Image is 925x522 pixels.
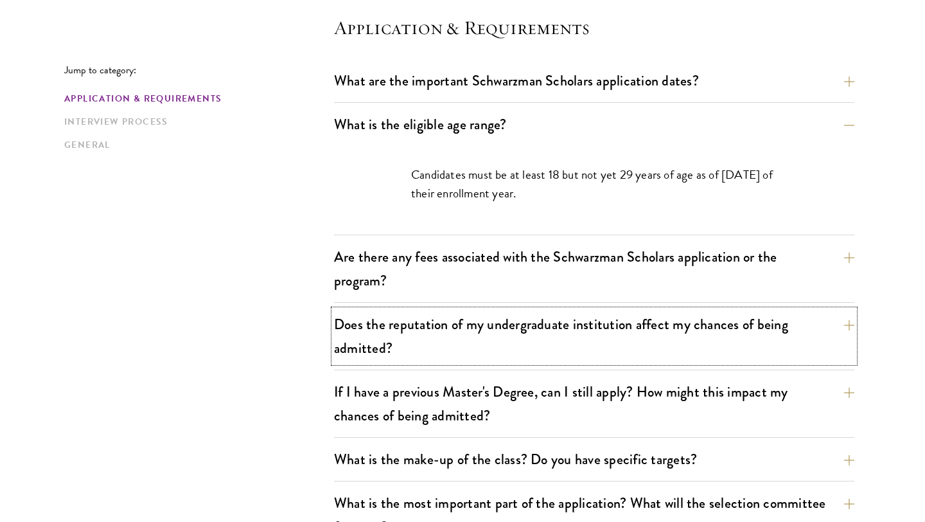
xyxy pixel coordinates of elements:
p: Jump to category: [64,64,334,76]
button: What is the make-up of the class? Do you have specific targets? [334,445,854,474]
p: Candidates must be at least 18 but not yet 29 years of age as of [DATE] of their enrollment year. [411,165,777,203]
button: Are there any fees associated with the Schwarzman Scholars application or the program? [334,242,854,295]
button: If I have a previous Master's Degree, can I still apply? How might this impact my chances of bein... [334,377,854,430]
a: Interview Process [64,115,326,129]
button: What are the important Schwarzman Scholars application dates? [334,66,854,95]
button: What is the eligible age range? [334,110,854,139]
button: Does the reputation of my undergraduate institution affect my chances of being admitted? [334,310,854,363]
a: General [64,138,326,152]
h4: Application & Requirements [334,15,854,40]
a: Application & Requirements [64,92,326,105]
